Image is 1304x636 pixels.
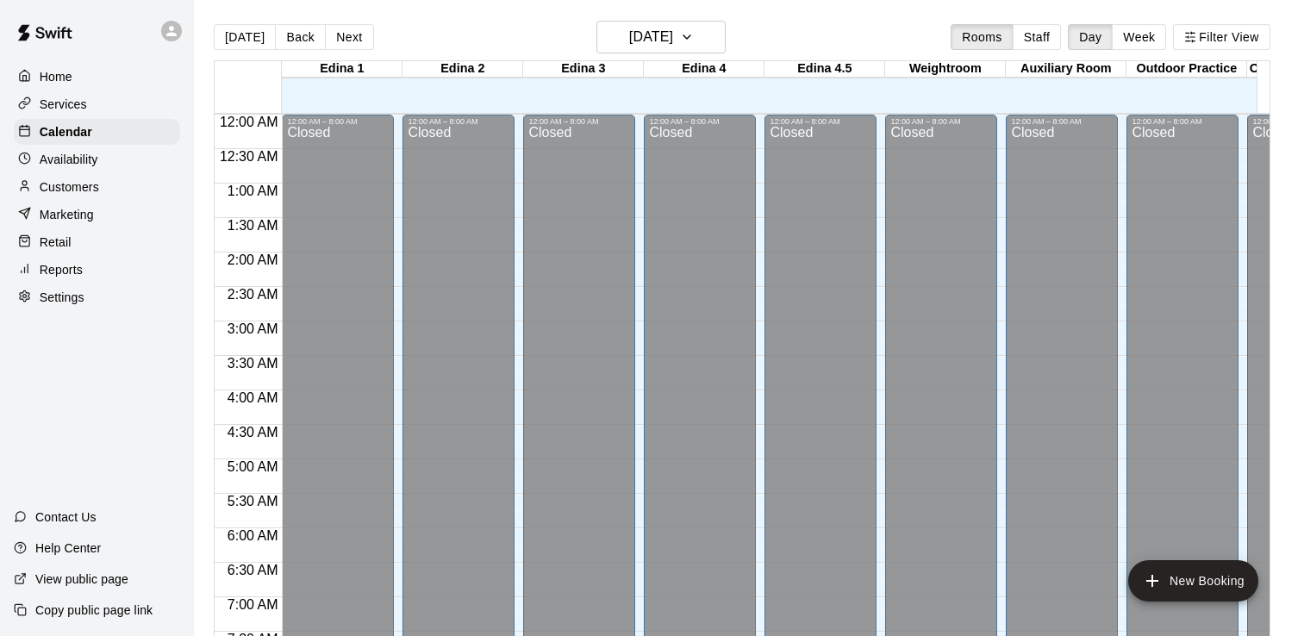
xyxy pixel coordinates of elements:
span: 5:00 AM [223,459,283,474]
a: Retail [14,229,180,255]
p: Home [40,68,72,85]
a: Home [14,64,180,90]
span: 1:30 AM [223,218,283,233]
div: 12:00 AM – 8:00 AM [649,117,751,126]
p: Settings [40,289,84,306]
p: Reports [40,261,83,278]
span: 2:00 AM [223,253,283,267]
span: 3:30 AM [223,356,283,371]
div: Auxiliary Room [1006,61,1126,78]
span: 6:30 AM [223,563,283,577]
p: Availability [40,151,98,168]
p: Marketing [40,206,94,223]
a: Calendar [14,119,180,145]
span: 12:30 AM [215,149,283,164]
button: [DATE] [596,21,726,53]
a: Services [14,91,180,117]
span: 6:00 AM [223,528,283,543]
button: Staff [1013,24,1062,50]
p: Help Center [35,539,101,557]
span: 7:00 AM [223,597,283,612]
div: Edina 4 [644,61,764,78]
div: Edina 3 [523,61,644,78]
p: Services [40,96,87,113]
div: 12:00 AM – 8:00 AM [1011,117,1113,126]
button: Week [1112,24,1166,50]
div: Weightroom [885,61,1006,78]
a: Availability [14,147,180,172]
div: Outdoor Practice [1126,61,1247,78]
button: Rooms [951,24,1013,50]
p: Contact Us [35,508,97,526]
a: Marketing [14,202,180,228]
a: Customers [14,174,180,200]
button: [DATE] [214,24,276,50]
button: Next [325,24,373,50]
button: Filter View [1173,24,1270,50]
span: 4:00 AM [223,390,283,405]
p: Retail [40,234,72,251]
div: Edina 4.5 [764,61,885,78]
div: 12:00 AM – 8:00 AM [408,117,509,126]
a: Reports [14,257,180,283]
span: 5:30 AM [223,494,283,508]
p: View public page [35,571,128,588]
span: 2:30 AM [223,287,283,302]
div: 12:00 AM – 8:00 AM [890,117,992,126]
h6: [DATE] [629,25,673,49]
div: 12:00 AM – 8:00 AM [287,117,389,126]
div: 12:00 AM – 8:00 AM [1132,117,1233,126]
p: Customers [40,178,99,196]
span: 1:00 AM [223,184,283,198]
button: Back [275,24,326,50]
button: Day [1068,24,1113,50]
span: 4:30 AM [223,425,283,440]
div: 12:00 AM – 8:00 AM [528,117,630,126]
p: Calendar [40,123,92,140]
span: 12:00 AM [215,115,283,129]
a: Settings [14,284,180,310]
div: Edina 1 [282,61,402,78]
div: 12:00 AM – 8:00 AM [770,117,871,126]
div: Edina 2 [402,61,523,78]
p: Copy public page link [35,602,153,619]
span: 3:00 AM [223,321,283,336]
button: add [1128,560,1258,602]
